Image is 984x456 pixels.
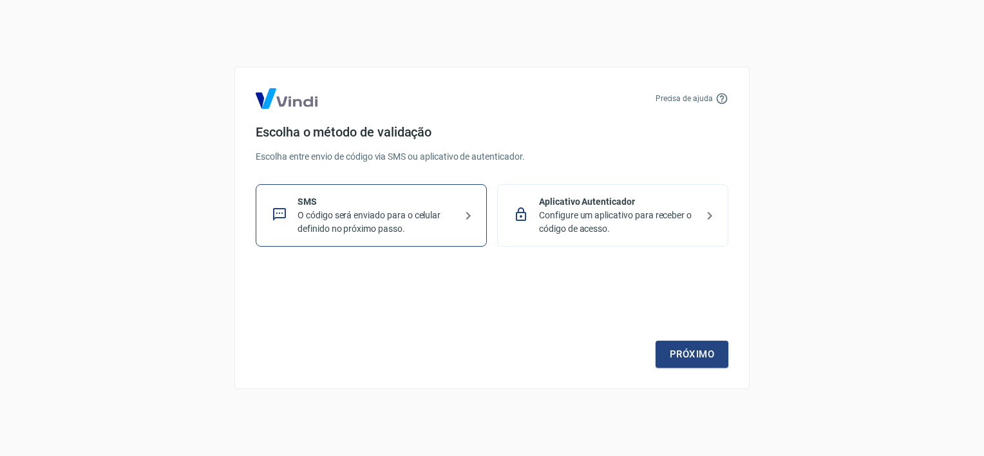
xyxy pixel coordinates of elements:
[256,124,728,140] h4: Escolha o método de validação
[298,195,455,209] p: SMS
[497,184,728,247] div: Aplicativo AutenticadorConfigure um aplicativo para receber o código de acesso.
[539,209,697,236] p: Configure um aplicativo para receber o código de acesso.
[656,341,728,368] a: Próximo
[256,150,728,164] p: Escolha entre envio de código via SMS ou aplicativo de autenticador.
[539,195,697,209] p: Aplicativo Autenticador
[256,184,487,247] div: SMSO código será enviado para o celular definido no próximo passo.
[256,88,317,109] img: Logo Vind
[298,209,455,236] p: O código será enviado para o celular definido no próximo passo.
[656,93,713,104] p: Precisa de ajuda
